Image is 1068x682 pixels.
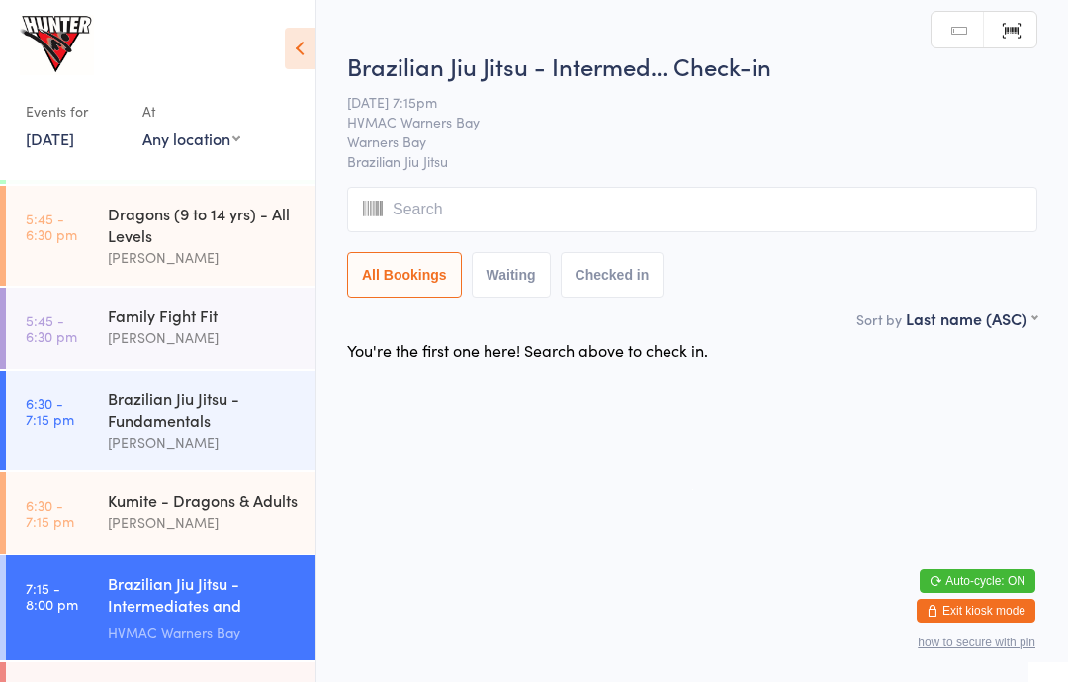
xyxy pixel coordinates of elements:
div: Last name (ASC) [906,307,1037,329]
button: Waiting [472,252,551,298]
input: Search [347,187,1037,232]
button: Exit kiosk mode [917,599,1035,623]
span: Warners Bay [347,131,1007,151]
div: [PERSON_NAME] [108,246,299,269]
div: Dragons (9 to 14 yrs) - All Levels [108,203,299,246]
button: Checked in [561,252,665,298]
time: 5:45 - 6:30 pm [26,211,77,242]
time: 6:30 - 7:15 pm [26,497,74,529]
span: HVMAC Warners Bay [347,112,1007,131]
div: Kumite - Dragons & Adults [108,489,299,511]
span: [DATE] 7:15pm [347,92,1007,112]
div: Brazilian Jiu Jitsu - Intermediates and Advanced [108,572,299,621]
div: At [142,95,240,128]
label: Sort by [856,309,902,329]
a: 5:45 -6:30 pmFamily Fight Fit[PERSON_NAME] [6,288,315,369]
button: how to secure with pin [918,636,1035,649]
h2: Brazilian Jiu Jitsu - Intermed… Check-in [347,49,1037,82]
div: Brazilian Jiu Jitsu - Fundamentals [108,387,299,431]
a: 6:30 -7:15 pmKumite - Dragons & Adults[PERSON_NAME] [6,472,315,554]
img: Hunter Valley Martial Arts Centre Warners Bay [20,15,94,75]
div: [PERSON_NAME] [108,511,299,534]
div: HVMAC Warners Bay [108,621,299,643]
div: Events for [26,95,123,128]
div: Family Fight Fit [108,304,299,326]
div: Any location [142,128,240,149]
span: Brazilian Jiu Jitsu [347,151,1037,171]
a: 6:30 -7:15 pmBrazilian Jiu Jitsu - Fundamentals[PERSON_NAME] [6,371,315,470]
time: 5:45 - 6:30 pm [26,312,77,344]
button: All Bookings [347,252,462,298]
a: 5:45 -6:30 pmDragons (9 to 14 yrs) - All Levels[PERSON_NAME] [6,186,315,286]
div: You're the first one here! Search above to check in. [347,339,708,361]
time: 7:15 - 8:00 pm [26,580,78,612]
div: [PERSON_NAME] [108,326,299,349]
div: [PERSON_NAME] [108,431,299,454]
button: Auto-cycle: ON [920,569,1035,593]
a: [DATE] [26,128,74,149]
a: 7:15 -8:00 pmBrazilian Jiu Jitsu - Intermediates and AdvancedHVMAC Warners Bay [6,555,315,660]
time: 6:30 - 7:15 pm [26,395,74,427]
